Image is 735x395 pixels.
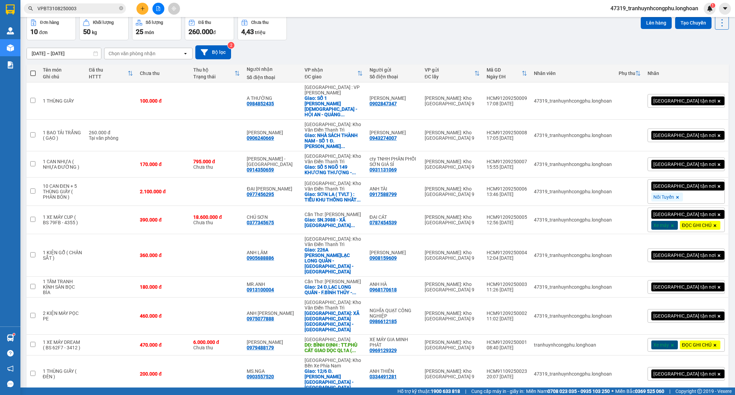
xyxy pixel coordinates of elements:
[183,51,188,56] svg: open
[534,284,612,290] div: 47319_tranhuynhcongphu.longhoan
[534,133,612,138] div: 47319_tranhuynhcongphu.longhoan
[43,98,82,104] div: 1 THÙNG GIẤY
[255,30,265,35] span: triệu
[611,390,614,393] span: ⚪️
[152,3,164,15] button: file-add
[193,214,240,220] div: 18.600.000 đ
[653,371,716,377] span: [GEOGRAPHIC_DATA] tận nơi
[534,313,612,319] div: 47319_tranhuynhcongphu.longhoan
[247,167,274,172] div: 0914350659
[140,98,186,104] div: 100.000 đ
[615,388,664,395] span: Miền Bắc
[487,255,527,261] div: 12:04 [DATE]
[119,5,123,12] span: close-circle
[653,222,669,228] span: Xe máy
[19,23,36,29] strong: CSKH:
[722,5,728,12] span: caret-down
[7,61,14,69] img: solution-icon
[305,181,362,192] div: [GEOGRAPHIC_DATA]: Kho Văn Điển Thanh Trì
[195,45,231,59] button: Bộ lọc
[487,316,527,321] div: 11:02 [DATE]
[352,290,356,295] span: ...
[425,339,480,350] div: [PERSON_NAME]: Kho [GEOGRAPHIC_DATA] 9
[605,4,704,13] span: 47319_tranhuynhcongphu.longhoan
[615,64,644,82] th: Toggle SortBy
[370,67,418,73] div: Người gửi
[247,192,274,197] div: 0977456295
[534,217,612,223] div: 47319_tranhuynhcongphu.longhoan
[431,389,460,394] strong: 1900 633 818
[487,95,527,101] div: HCM91209250009
[487,339,527,345] div: HCM91209250001
[145,30,154,35] span: món
[370,374,397,379] div: 0334491281
[653,161,716,167] span: [GEOGRAPHIC_DATA] tận nơi
[140,284,186,290] div: 180.000 đ
[6,4,15,15] img: logo-vxr
[132,16,181,40] button: Số lượng25món
[370,101,397,106] div: 0902847347
[534,162,612,167] div: 47319_tranhuynhcongphu.longhoan
[370,287,397,292] div: 0968170618
[425,95,480,106] div: [PERSON_NAME]: Kho [GEOGRAPHIC_DATA] 9
[370,214,418,220] div: ĐẠI CÁT
[193,339,240,345] div: 6.000.000 đ
[193,159,240,170] div: Chưa thu
[653,183,716,189] span: [GEOGRAPHIC_DATA] tận nơi
[247,282,298,287] div: MR.ANH
[247,339,298,345] div: HỒ VĂN SỞ
[710,3,715,8] sup: 1
[7,44,14,51] img: warehouse-icon
[301,64,366,82] th: Toggle SortBy
[156,6,161,11] span: file-add
[92,30,97,35] span: kg
[305,85,362,95] div: [GEOGRAPHIC_DATA] : VP [PERSON_NAME]
[305,358,362,368] div: [GEOGRAPHIC_DATA]: Kho Bến Xe Phía Nam
[370,156,418,167] div: cty TNHH PHÂN PHỐI SƠN GIÁ SỈ
[487,186,527,192] div: HCM91209250006
[548,389,610,394] strong: 0708 023 035 - 0935 103 250
[193,214,240,225] div: Chưa thu
[305,310,362,332] div: Giao: XÃ YÊN MỸ - TT.YÊN MỸ - HƯNG YÊN
[370,95,418,101] div: ANH HUỲNH
[79,16,129,40] button: Khối lượng50kg
[370,348,397,353] div: 0969129329
[305,279,362,284] div: Cần Thơ: [PERSON_NAME]
[370,250,418,255] div: NGUYỄN TIẾN VŨ
[305,342,362,353] div: DĐ: BÌNH ĐỊNH : TT.PHÙ CÁT GIAO DỌC QL1A ( KIỀU AN - CÁT TÂN )
[370,186,418,192] div: ANH TÀI
[247,316,274,321] div: 0975077888
[54,23,136,35] span: CÔNG TY TNHH CHUYỂN PHÁT NHANH BẢO AN
[653,252,716,258] span: [GEOGRAPHIC_DATA] tận nơi
[719,3,731,15] button: caret-down
[370,135,397,141] div: 0943274007
[305,122,362,133] div: [GEOGRAPHIC_DATA]: Kho Văn Điển Thanh Trì
[534,189,612,194] div: 47319_tranhuynhcongphu.longhoan
[43,339,82,350] div: 1 XE MÁY DREAM ( BS 62F7 - 3412 )
[213,30,216,35] span: đ
[13,333,15,335] sup: 1
[487,130,527,135] div: HCM91209250008
[247,156,298,167] div: ANH NGỌC - HÀ NỘI
[487,374,527,379] div: 20:07 [DATE]
[425,67,474,73] div: VP gửi
[487,282,527,287] div: HCM91209250003
[305,300,362,310] div: [GEOGRAPHIC_DATA]: Kho Văn Điển Thanh Trì
[247,250,298,255] div: ANH LÂM
[487,164,527,170] div: 15:55 [DATE]
[487,74,522,79] div: Ngày ĐH
[7,27,14,34] img: warehouse-icon
[669,388,670,395] span: |
[425,214,480,225] div: [PERSON_NAME]: Kho [GEOGRAPHIC_DATA] 9
[397,388,460,395] span: Hỗ trợ kỹ thuật:
[46,14,140,21] span: Ngày in phiếu: 17:20 ngày
[712,3,714,8] span: 1
[193,339,240,350] div: Chưa thu
[421,64,483,82] th: Toggle SortBy
[37,5,118,12] input: Tìm tên, số ĐT hoặc mã đơn
[140,162,186,167] div: 170.000 đ
[171,6,176,11] span: aim
[40,20,59,25] div: Đơn hàng
[534,71,612,76] div: Nhân viên
[247,220,274,225] div: 0377345675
